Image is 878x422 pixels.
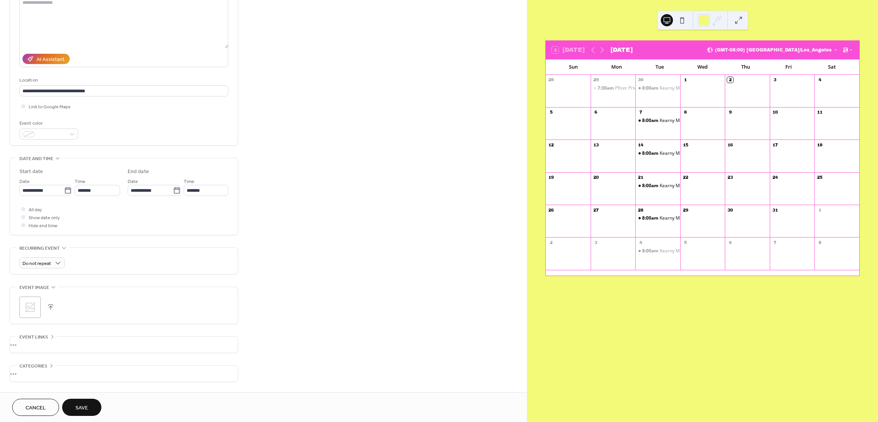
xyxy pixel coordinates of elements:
[638,77,643,83] div: 30
[19,297,41,318] div: ;
[19,155,53,163] span: Date and time
[660,183,687,189] div: Kearny Mesa
[635,117,680,124] div: Kearny Mesa
[817,207,822,213] div: 1
[593,207,599,213] div: 27
[660,150,687,157] div: Kearny Mesa
[12,399,59,416] button: Cancel
[548,77,554,83] div: 28
[772,207,778,213] div: 31
[19,244,60,252] span: Recurring event
[635,150,680,157] div: Kearny Mesa
[727,239,733,245] div: 6
[727,207,733,213] div: 30
[19,178,30,186] span: Date
[615,85,656,91] div: Pfizer Private Event
[810,59,853,75] div: Sat
[591,85,636,91] div: Pfizer Private Event
[642,85,660,91] span: 8:00am
[595,59,638,75] div: Mon
[552,59,595,75] div: Sun
[610,45,633,55] div: [DATE]
[22,54,70,64] button: AI Assistant
[660,215,687,221] div: Kearny Mesa
[19,76,227,84] div: Location
[727,109,733,115] div: 9
[772,239,778,245] div: 7
[19,362,47,370] span: Categories
[128,168,149,176] div: End date
[10,337,238,353] div: •••
[19,391,30,399] span: RSVP
[772,77,778,83] div: 3
[660,85,687,91] div: Kearny Mesa
[638,59,681,75] div: Tue
[724,59,767,75] div: Thu
[593,109,599,115] div: 6
[817,109,822,115] div: 11
[660,117,687,124] div: Kearny Mesa
[22,259,51,268] span: Do not repeat
[817,239,822,245] div: 8
[19,284,49,292] span: Event image
[683,175,688,180] div: 22
[635,215,680,221] div: Kearny Mesa
[681,59,724,75] div: Wed
[593,142,599,148] div: 13
[683,207,688,213] div: 29
[593,239,599,245] div: 3
[642,215,660,221] span: 8:00am
[184,178,194,186] span: Time
[548,142,554,148] div: 12
[635,85,680,91] div: Kearny Mesa
[683,239,688,245] div: 5
[635,183,680,189] div: Kearny Mesa
[638,175,643,180] div: 21
[638,207,643,213] div: 28
[598,85,615,91] span: 7:30am
[19,333,48,341] span: Event links
[635,248,680,254] div: Kearny Mesa
[548,207,554,213] div: 26
[638,239,643,245] div: 4
[727,142,733,148] div: 16
[593,77,599,83] div: 29
[727,175,733,180] div: 23
[548,239,554,245] div: 2
[660,248,687,254] div: Kearny Mesa
[727,77,733,83] div: 2
[10,366,238,382] div: •••
[817,175,822,180] div: 25
[19,168,43,176] div: Start date
[817,142,822,148] div: 18
[638,109,643,115] div: 7
[128,178,138,186] span: Date
[593,175,599,180] div: 20
[817,77,822,83] div: 4
[548,175,554,180] div: 19
[37,56,64,64] div: AI Assistant
[642,183,660,189] span: 8:00am
[683,109,688,115] div: 8
[29,206,42,214] span: All day
[772,142,778,148] div: 17
[642,150,660,157] span: 8:00am
[29,222,58,230] span: Hide end time
[772,109,778,115] div: 10
[767,59,810,75] div: Fri
[638,142,643,148] div: 14
[75,404,88,412] span: Save
[19,119,77,127] div: Event color
[29,214,60,222] span: Show date only
[75,178,85,186] span: Time
[715,48,832,52] span: (GMT-08:00) [GEOGRAPHIC_DATA]/Los_Angeles
[772,175,778,180] div: 24
[683,142,688,148] div: 15
[29,103,70,111] span: Link to Google Maps
[642,117,660,124] span: 8:00am
[62,399,101,416] button: Save
[26,404,46,412] span: Cancel
[642,248,660,254] span: 8:00am
[548,109,554,115] div: 5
